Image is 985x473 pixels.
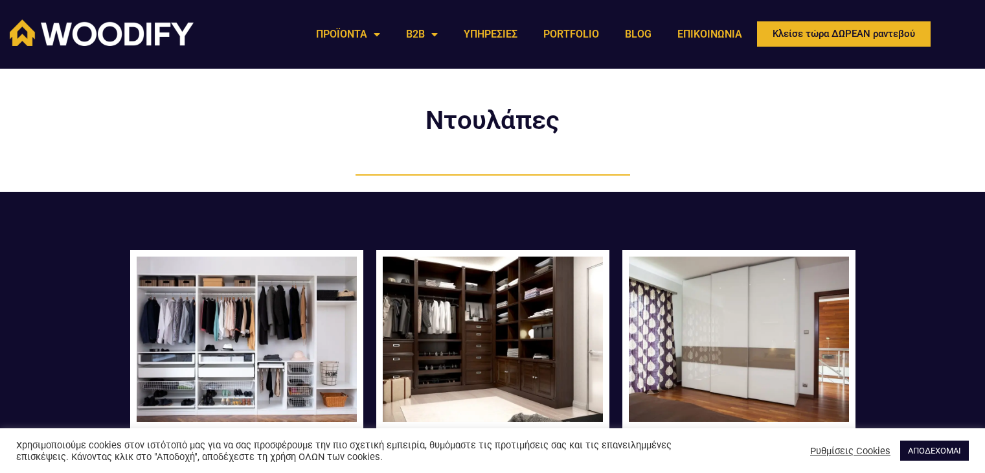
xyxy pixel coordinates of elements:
a: Odaiba βεστιάριο ντουλάπας [383,257,603,430]
a: Ρυθμίσεις Cookies [810,445,890,457]
a: ΠΡΟΪΟΝΤΑ [303,19,393,49]
a: Κλείσε τώρα ΔΩΡΕΑΝ ραντεβού [755,19,933,49]
nav: Menu [303,19,755,49]
a: Cossies βεστιάριο ντουλάπας [137,257,357,430]
a: PORTFOLIO [530,19,612,49]
a: ΕΠΙΚΟΙΝΩΝΙΑ [664,19,755,49]
a: BLOG [612,19,664,49]
a: ΥΠΗΡΕΣΙΕΣ [451,19,530,49]
div: Χρησιμοποιούμε cookies στον ιστότοπό μας για να σας προσφέρουμε την πιο σχετική εμπειρία, θυμόμασ... [16,439,683,463]
a: ΑΠΟΔΕΧΟΜΑΙ [900,441,969,461]
a: B2B [393,19,451,49]
img: Woodify [10,19,194,46]
h2: Ντουλάπες [337,108,648,133]
a: Ντουλάπα Bandon [629,257,849,430]
span: Κλείσε τώρα ΔΩΡΕΑΝ ραντεβού [773,29,915,39]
